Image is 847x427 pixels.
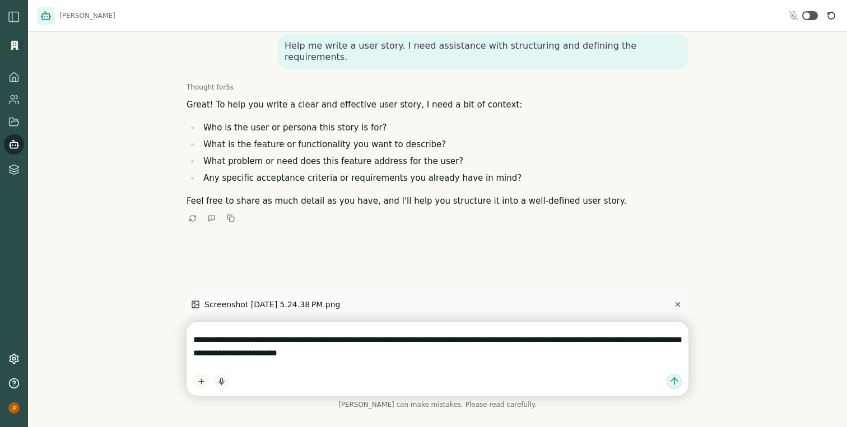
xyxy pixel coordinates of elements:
p: Great! To help you write a clear and effective user story, I need a bit of context: [187,98,688,111]
li: What is the feature or functionality you want to describe? [200,138,688,152]
img: Organization logo [6,37,23,54]
button: Give Feedback [206,212,218,224]
span: [PERSON_NAME] can make mistakes. Please read carefully. [187,400,688,409]
p: Feel free to share as much detail as you have, and I'll help you structure it into a well-defined... [187,195,688,208]
span: [PERSON_NAME] [59,11,115,20]
img: profile [8,402,20,414]
li: Who is the user or persona this story is for? [200,121,688,135]
button: Remove file [672,298,684,311]
span: Screenshot [DATE] 5.24.38 PM.png [204,299,340,310]
li: Any specific acceptance criteria or requirements you already have in mind? [200,171,688,186]
p: Help me write a user story. I need assistance with structuring and defining the requirements. [285,40,682,63]
button: Help [4,373,24,393]
button: Toggle ambient mode [802,11,818,20]
div: Thought for 5 s [187,83,688,92]
button: Retry [187,212,199,224]
img: sidebar [7,10,21,24]
button: Copy to clipboard [225,212,237,224]
button: Send message [667,374,682,389]
li: What problem or need does this feature address for the user? [200,154,688,169]
button: Reset conversation [825,9,838,22]
button: Add content to chat [193,373,209,389]
button: Start dictation [213,373,229,389]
